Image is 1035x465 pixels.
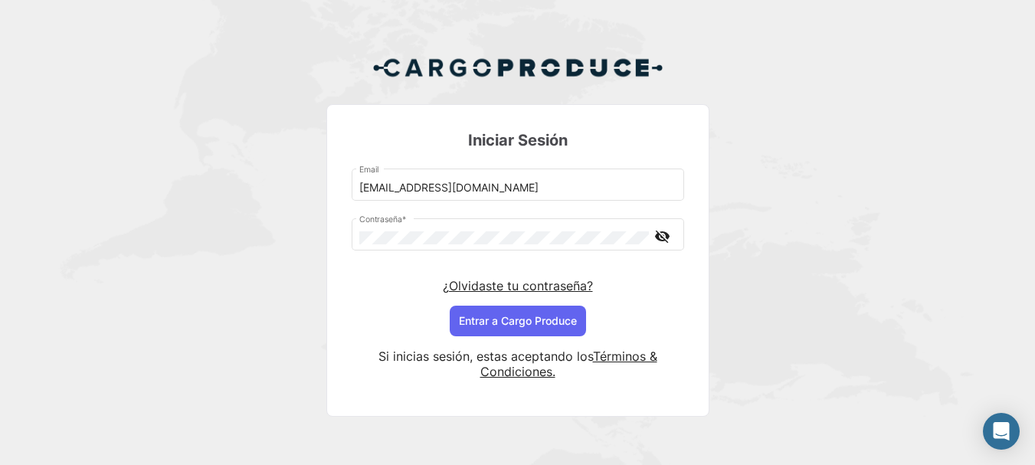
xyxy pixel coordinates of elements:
[983,413,1020,450] div: Abrir Intercom Messenger
[378,349,593,364] span: Si inicias sesión, estas aceptando los
[480,349,657,379] a: Términos & Condiciones.
[443,278,593,293] a: ¿Olvidaste tu contraseña?
[372,49,663,86] img: Cargo Produce Logo
[359,182,676,195] input: Email
[352,129,684,151] h3: Iniciar Sesión
[653,227,672,246] mat-icon: visibility_off
[450,306,586,336] button: Entrar a Cargo Produce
